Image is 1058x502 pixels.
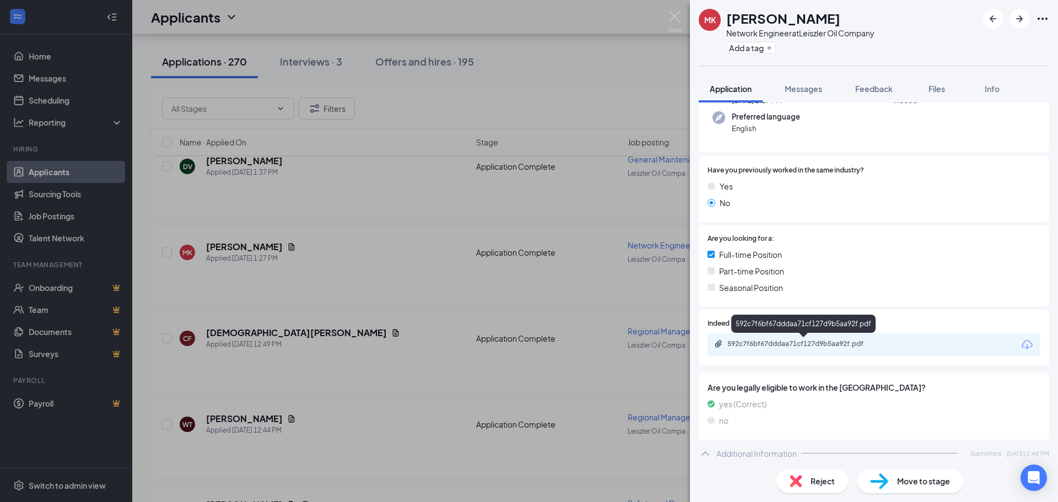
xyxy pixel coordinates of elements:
[970,449,1002,458] span: Submitted:
[719,249,782,261] span: Full-time Position
[720,197,730,209] span: No
[719,265,784,277] span: Part-time Position
[983,9,1003,29] button: ArrowLeftNew
[732,123,800,134] span: English
[720,180,733,192] span: Yes
[708,165,864,176] span: Have you previously worked in the same industry?
[1013,12,1026,25] svg: ArrowRight
[708,381,1040,393] span: Are you legally eligible to work in the [GEOGRAPHIC_DATA]?
[719,398,766,410] span: yes (Correct)
[726,9,840,28] h1: [PERSON_NAME]
[785,84,822,94] span: Messages
[716,448,797,459] div: Additional Information
[704,14,716,25] div: MK
[1036,12,1049,25] svg: Ellipses
[855,84,893,94] span: Feedback
[714,339,723,348] svg: Paperclip
[726,28,875,39] div: Network Engineer at Leiszler Oil Company
[708,319,756,329] span: Indeed Resume
[1021,338,1034,352] svg: Download
[719,282,783,294] span: Seasonal Position
[1010,9,1029,29] button: ArrowRight
[708,234,774,244] span: Are you looking for a:
[731,315,876,333] div: 592c7f6bf67dddaa71cf127d9b5aa92f.pdf
[986,12,1000,25] svg: ArrowLeftNew
[985,84,1000,94] span: Info
[714,339,893,350] a: Paperclip592c7f6bf67dddaa71cf127d9b5aa92f.pdf
[929,84,945,94] span: Files
[727,339,882,348] div: 592c7f6bf67dddaa71cf127d9b5aa92f.pdf
[719,414,728,427] span: no
[1021,465,1047,491] div: Open Intercom Messenger
[699,447,712,460] svg: ChevronUp
[710,84,752,94] span: Application
[766,45,773,51] svg: Plus
[1007,449,1049,458] span: [DATE] 2:48 PM
[732,111,800,122] span: Preferred language
[811,475,835,487] span: Reject
[897,475,950,487] span: Move to stage
[726,42,775,53] button: PlusAdd a tag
